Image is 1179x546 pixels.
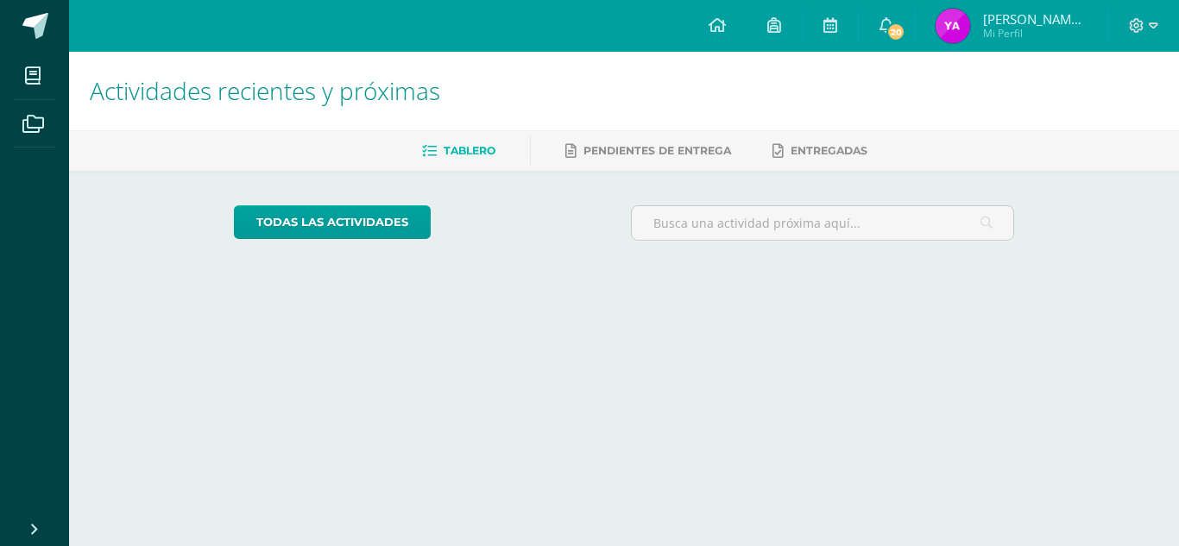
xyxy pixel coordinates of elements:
a: Entregadas [772,137,867,165]
a: Tablero [422,137,495,165]
span: Actividades recientes y próximas [90,74,440,107]
span: Entregadas [791,144,867,157]
span: 20 [886,22,905,41]
a: Pendientes de entrega [565,137,731,165]
input: Busca una actividad próxima aquí... [632,206,1014,240]
span: Tablero [444,144,495,157]
span: Mi Perfil [983,26,1087,41]
img: a6afdc9d00cfefa793b5be9037cb8e16.png [936,9,970,43]
span: Pendientes de entrega [583,144,731,157]
span: [PERSON_NAME] [PERSON_NAME] [983,10,1087,28]
a: todas las Actividades [234,205,431,239]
